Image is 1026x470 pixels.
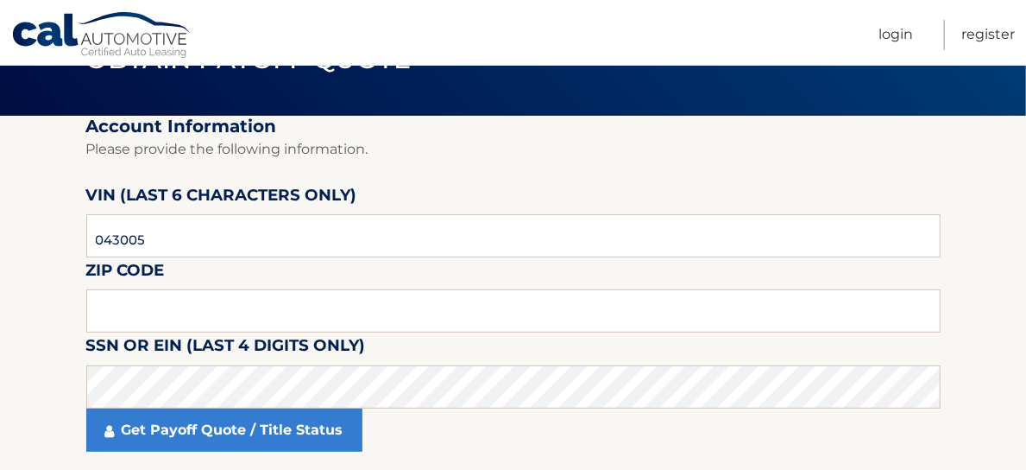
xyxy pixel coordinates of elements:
[86,257,165,289] label: Zip Code
[86,409,362,452] a: Get Payoff Quote / Title Status
[11,11,192,61] a: Cal Automotive
[86,333,366,365] label: SSN or EIN (last 4 digits only)
[878,20,913,50] a: Login
[86,137,941,162] p: Please provide the following information.
[961,20,1015,50] a: Register
[86,116,941,137] h2: Account Information
[86,182,357,214] label: VIN (last 6 characters only)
